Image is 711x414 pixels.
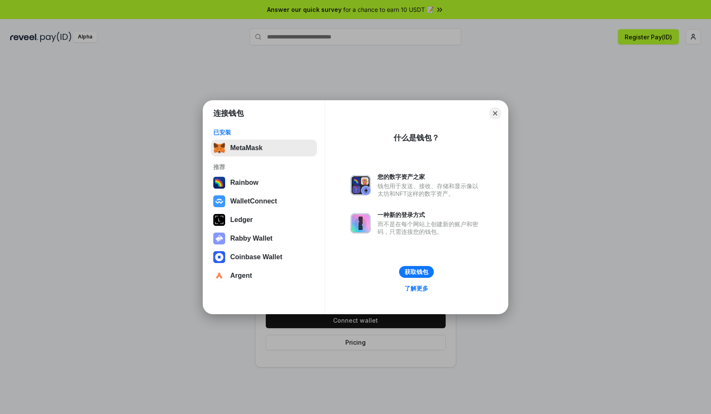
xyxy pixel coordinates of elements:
[400,283,433,294] a: 了解更多
[230,179,259,186] div: Rainbow
[405,285,428,292] div: 了解更多
[211,230,317,247] button: Rabby Wallet
[213,233,225,244] img: svg+xml,%3Csvg%20xmlns%3D%22http%3A%2F%2Fwww.w3.org%2F2000%2Fsvg%22%20fill%3D%22none%22%20viewBox...
[399,266,434,278] button: 获取钱包
[213,142,225,154] img: svg+xml,%3Csvg%20fill%3D%22none%22%20height%3D%2233%22%20viewBox%3D%220%200%2035%2033%22%20width%...
[213,270,225,282] img: svg+xml,%3Csvg%20width%3D%2228%22%20height%3D%2228%22%20viewBox%3D%220%200%2028%2028%22%20fill%3D...
[230,144,262,152] div: MetaMask
[378,173,482,181] div: 您的数字资产之家
[213,108,244,118] h1: 连接钱包
[211,211,317,228] button: Ledger
[211,140,317,156] button: MetaMask
[378,182,482,197] div: 钱包用于发送、接收、存储和显示像以太坊和NFT这样的数字资产。
[350,213,371,233] img: svg+xml,%3Csvg%20xmlns%3D%22http%3A%2F%2Fwww.w3.org%2F2000%2Fsvg%22%20fill%3D%22none%22%20viewBox...
[230,235,273,242] div: Rabby Wallet
[213,163,314,171] div: 推荐
[378,220,482,236] div: 而不是在每个网站上创建新的账户和密码，只需连接您的钱包。
[213,177,225,189] img: svg+xml,%3Csvg%20width%3D%22120%22%20height%3D%22120%22%20viewBox%3D%220%200%20120%20120%22%20fil...
[405,268,428,276] div: 获取钱包
[213,251,225,263] img: svg+xml,%3Csvg%20width%3D%2228%22%20height%3D%2228%22%20viewBox%3D%220%200%2028%2028%22%20fill%3D...
[394,133,439,143] div: 什么是钱包？
[230,253,282,261] div: Coinbase Wallet
[489,107,501,119] button: Close
[350,175,371,195] img: svg+xml,%3Csvg%20xmlns%3D%22http%3A%2F%2Fwww.w3.org%2F2000%2Fsvg%22%20fill%3D%22none%22%20viewBox...
[213,129,314,136] div: 已安装
[230,272,252,280] div: Argent
[211,174,317,191] button: Rainbow
[211,267,317,284] button: Argent
[211,193,317,210] button: WalletConnect
[230,197,277,205] div: WalletConnect
[211,249,317,266] button: Coinbase Wallet
[213,214,225,226] img: svg+xml,%3Csvg%20xmlns%3D%22http%3A%2F%2Fwww.w3.org%2F2000%2Fsvg%22%20width%3D%2228%22%20height%3...
[213,195,225,207] img: svg+xml,%3Csvg%20width%3D%2228%22%20height%3D%2228%22%20viewBox%3D%220%200%2028%2028%22%20fill%3D...
[378,211,482,219] div: 一种新的登录方式
[230,216,253,224] div: Ledger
